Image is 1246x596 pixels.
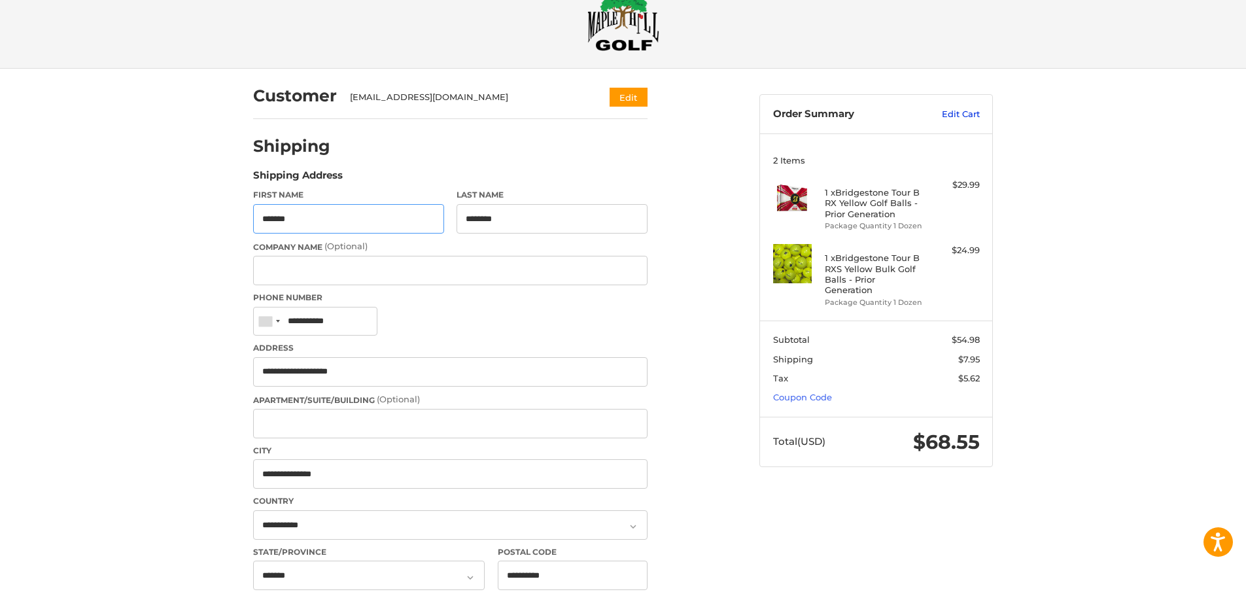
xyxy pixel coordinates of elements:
h3: Order Summary [773,108,914,121]
span: Total (USD) [773,435,825,447]
h2: Shipping [253,136,330,156]
button: Edit [610,88,648,107]
span: Tax [773,373,788,383]
label: Company Name [253,240,648,253]
label: Phone Number [253,292,648,304]
label: Apartment/Suite/Building [253,393,648,406]
li: Package Quantity 1 Dozen [825,297,925,308]
label: Last Name [457,189,648,201]
div: [EMAIL_ADDRESS][DOMAIN_NAME] [350,91,585,104]
label: First Name [253,189,444,201]
span: Shipping [773,354,813,364]
legend: Shipping Address [253,168,343,189]
span: $54.98 [952,334,980,345]
h3: 2 Items [773,155,980,166]
label: City [253,445,648,457]
span: $7.95 [958,354,980,364]
h2: Customer [253,86,337,106]
label: State/Province [253,546,485,558]
span: $68.55 [913,430,980,454]
span: $5.62 [958,373,980,383]
label: Country [253,495,648,507]
a: Coupon Code [773,392,832,402]
small: (Optional) [377,394,420,404]
div: $29.99 [928,179,980,192]
h4: 1 x Bridgestone Tour B RXS Yellow Bulk Golf Balls - Prior Generation [825,253,925,295]
small: (Optional) [324,241,368,251]
span: Subtotal [773,334,810,345]
li: Package Quantity 1 Dozen [825,220,925,232]
h4: 1 x Bridgestone Tour B RX Yellow Golf Balls - Prior Generation [825,187,925,219]
div: $24.99 [928,244,980,257]
label: Address [253,342,648,354]
label: Postal Code [498,546,648,558]
a: Edit Cart [914,108,980,121]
